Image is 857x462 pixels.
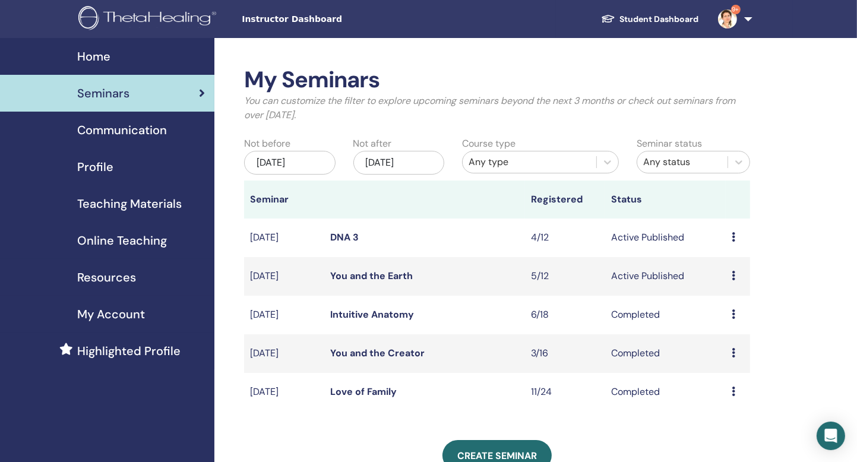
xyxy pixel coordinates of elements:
[601,14,615,24] img: graduation-cap-white.svg
[605,219,726,257] td: Active Published
[457,450,537,462] span: Create seminar
[77,121,167,139] span: Communication
[330,270,413,282] a: You and the Earth
[77,342,181,360] span: Highlighted Profile
[718,10,737,29] img: default.jpg
[525,296,605,334] td: 6/18
[637,137,702,151] label: Seminar status
[469,155,590,169] div: Any type
[330,347,425,359] a: You and the Creator
[242,13,420,26] span: Instructor Dashboard
[244,373,324,412] td: [DATE]
[462,137,516,151] label: Course type
[77,84,129,102] span: Seminars
[330,308,414,321] a: Intuitive Anatomy
[525,219,605,257] td: 4/12
[244,151,336,175] div: [DATE]
[78,6,220,33] img: logo.png
[605,181,726,219] th: Status
[77,158,113,176] span: Profile
[330,231,359,243] a: DNA 3
[244,137,290,151] label: Not before
[244,257,324,296] td: [DATE]
[605,257,726,296] td: Active Published
[353,137,392,151] label: Not after
[605,296,726,334] td: Completed
[353,151,445,175] div: [DATE]
[77,305,145,323] span: My Account
[605,334,726,373] td: Completed
[244,67,750,94] h2: My Seminars
[525,373,605,412] td: 11/24
[643,155,722,169] div: Any status
[525,257,605,296] td: 5/12
[77,48,110,65] span: Home
[817,422,845,450] div: Open Intercom Messenger
[244,94,750,122] p: You can customize the filter to explore upcoming seminars beyond the next 3 months or check out s...
[525,181,605,219] th: Registered
[525,334,605,373] td: 3/16
[592,8,709,30] a: Student Dashboard
[330,385,397,398] a: Love of Family
[77,195,182,213] span: Teaching Materials
[605,373,726,412] td: Completed
[244,334,324,373] td: [DATE]
[77,268,136,286] span: Resources
[731,5,741,14] span: 9+
[244,219,324,257] td: [DATE]
[244,181,324,219] th: Seminar
[244,296,324,334] td: [DATE]
[77,232,167,249] span: Online Teaching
